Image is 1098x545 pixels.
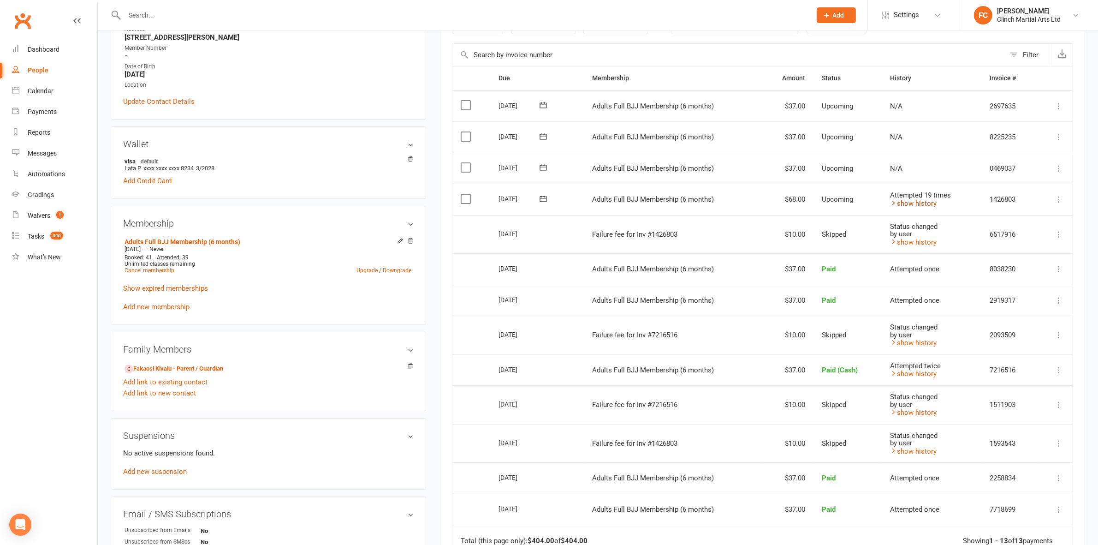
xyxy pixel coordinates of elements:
a: Add new suspension [123,467,187,476]
span: Attempted once [890,474,939,482]
h3: Membership [123,218,414,228]
td: 1593543 [982,424,1037,463]
div: Clinch Martial Arts Ltd [997,15,1061,24]
a: Tasks 340 [12,226,97,247]
span: [DATE] [125,246,141,252]
a: Payments [12,102,97,122]
span: 1 [56,211,64,219]
span: Unlimited classes remaining [125,261,195,267]
a: show history [890,238,937,246]
strong: No [201,527,254,534]
a: show history [890,199,937,208]
span: Adults Full BJJ Membership (6 months) [593,102,714,110]
p: No active suspensions found. [123,448,414,459]
span: Adults Full BJJ Membership (6 months) [593,505,714,514]
div: Messages [28,150,57,157]
div: [DATE] [499,362,541,377]
strong: - [125,52,414,60]
span: Adults Full BJJ Membership (6 months) [593,265,714,273]
button: Add [817,7,856,23]
strong: [STREET_ADDRESS][PERSON_NAME] [125,33,414,42]
span: Failure fee for Inv #1426803 [593,230,678,239]
div: [DATE] [499,261,541,275]
td: 1426803 [982,184,1037,215]
a: Add link to new contact [123,388,196,399]
a: Clubworx [11,9,34,32]
div: [DATE] [499,227,541,241]
div: [DATE] [499,129,541,144]
span: Add [833,12,844,19]
span: Adults Full BJJ Membership (6 months) [593,474,714,482]
input: Search by invoice number [452,44,1005,66]
div: [DATE] [499,293,541,307]
div: Showing of payments [963,537,1053,545]
a: People [12,60,97,81]
td: 1511903 [982,385,1037,424]
li: Lata P [123,156,414,173]
span: Status changed by user [890,393,938,409]
div: — [122,246,414,253]
span: Attempted once [890,265,939,273]
th: Membership [584,66,763,90]
span: Skipped [822,401,847,409]
div: Automations [28,170,65,178]
td: 0469037 [982,153,1037,184]
td: $37.00 [763,354,814,386]
div: Payments [28,108,57,115]
td: 7216516 [982,354,1037,386]
th: Amount [763,66,814,90]
a: Adults Full BJJ Membership (6 months) [125,238,240,246]
div: Calendar [28,87,53,95]
span: Adults Full BJJ Membership (6 months) [593,195,714,204]
span: Upcoming [822,102,854,110]
a: Dashboard [12,39,97,60]
span: Status changed by user [890,323,938,339]
td: $37.00 [763,153,814,184]
span: Adults Full BJJ Membership (6 months) [593,133,714,141]
td: $37.00 [763,121,814,153]
a: Calendar [12,81,97,102]
a: Cancel membership [125,267,174,274]
td: $37.00 [763,253,814,285]
span: Paid [822,265,836,273]
div: Waivers [28,212,50,219]
a: Add new membership [123,303,190,311]
div: [DATE] [499,470,541,485]
td: $68.00 [763,184,814,215]
a: Add Credit Card [123,175,172,186]
strong: $404.00 [528,537,554,545]
span: Failure fee for Inv #7216516 [593,331,678,339]
span: Skipped [822,331,847,339]
span: Adults Full BJJ Membership (6 months) [593,296,714,305]
span: Paid [822,474,836,482]
div: [DATE] [499,397,541,411]
div: [DATE] [499,502,541,516]
span: Attempted once [890,505,939,514]
td: 8225235 [982,121,1037,153]
td: 2258834 [982,462,1037,494]
a: Gradings [12,185,97,205]
td: 2697635 [982,90,1037,122]
span: Skipped [822,439,847,448]
span: Never [149,246,164,252]
div: Total (this page only): of [461,537,588,545]
span: Paid [822,505,836,514]
div: [DATE] [499,327,541,341]
span: 340 [50,232,63,240]
div: Location [125,81,414,90]
td: $37.00 [763,462,814,494]
td: 8038230 [982,253,1037,285]
strong: [DATE] [125,70,414,78]
a: Add link to existing contact [123,377,208,388]
span: xxxx xxxx xxxx 8234 [143,165,194,172]
strong: 13 [1015,537,1023,545]
div: Gradings [28,191,54,198]
td: $37.00 [763,494,814,525]
strong: 1 - 13 [989,537,1008,545]
td: 6517916 [982,215,1037,254]
span: Adults Full BJJ Membership (6 months) [593,164,714,173]
a: show history [890,447,937,455]
a: Fakaosi Kivalu - Parent / Guardian [125,364,223,374]
span: Attempted 19 times [890,191,951,199]
div: Dashboard [28,46,59,53]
